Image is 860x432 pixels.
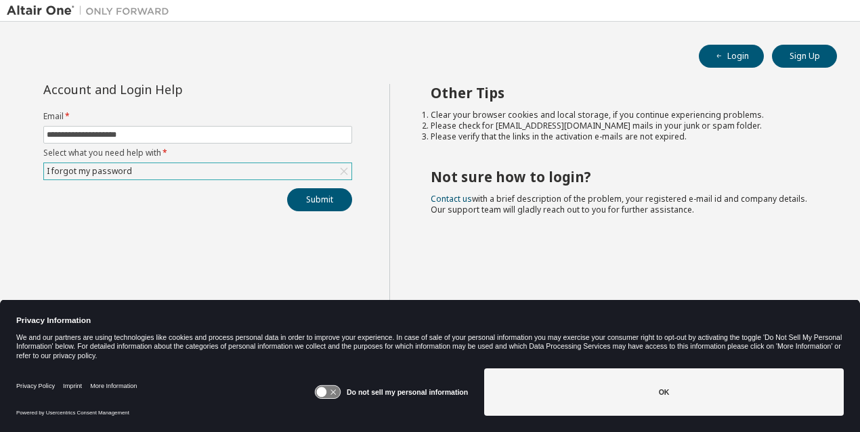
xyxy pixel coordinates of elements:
button: Sign Up [772,45,837,68]
label: Email [43,111,352,122]
label: Select what you need help with [43,148,352,158]
button: Login [699,45,764,68]
li: Please check for [EMAIL_ADDRESS][DOMAIN_NAME] mails in your junk or spam folder. [431,121,813,131]
button: Submit [287,188,352,211]
div: I forgot my password [44,163,351,179]
span: with a brief description of the problem, your registered e-mail id and company details. Our suppo... [431,193,807,215]
a: Contact us [431,193,472,204]
h2: Not sure how to login? [431,168,813,186]
li: Clear your browser cookies and local storage, if you continue experiencing problems. [431,110,813,121]
li: Please verify that the links in the activation e-mails are not expired. [431,131,813,142]
div: Account and Login Help [43,84,291,95]
h2: Other Tips [431,84,813,102]
div: I forgot my password [45,164,134,179]
img: Altair One [7,4,176,18]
